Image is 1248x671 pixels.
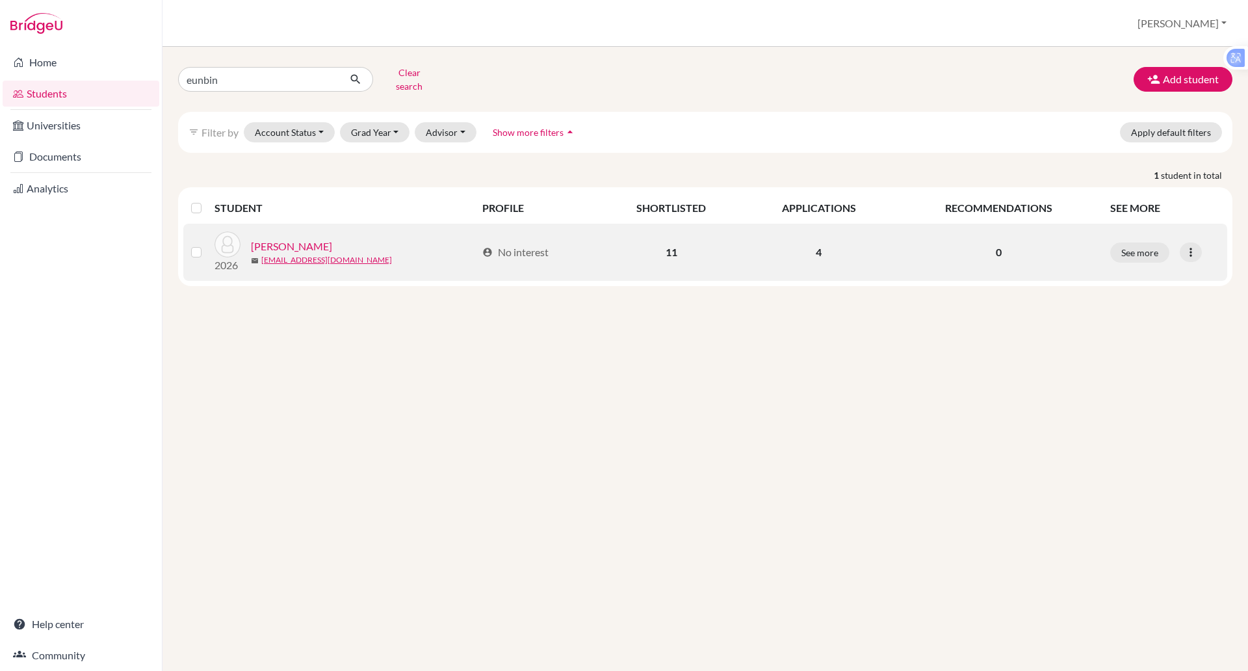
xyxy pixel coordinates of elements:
[251,239,332,254] a: [PERSON_NAME]
[3,112,159,138] a: Universities
[474,192,599,224] th: PROFILE
[599,224,743,281] td: 11
[415,122,476,142] button: Advisor
[3,176,159,202] a: Analytics
[178,67,339,92] input: Find student by name...
[482,247,493,257] span: account_circle
[244,122,335,142] button: Account Status
[214,231,240,257] img: Lee, EunBin
[743,192,894,224] th: APPLICATIONS
[482,244,549,260] div: No interest
[493,127,564,138] span: Show more filters
[340,122,410,142] button: Grad Year
[214,192,474,224] th: STUDENT
[3,49,159,75] a: Home
[895,192,1102,224] th: RECOMMENDATIONS
[3,81,159,107] a: Students
[1161,168,1232,182] span: student in total
[743,224,894,281] td: 4
[1154,168,1161,182] strong: 1
[482,122,588,142] button: Show more filtersarrow_drop_up
[1120,122,1222,142] button: Apply default filters
[564,125,577,138] i: arrow_drop_up
[599,192,743,224] th: SHORTLISTED
[1102,192,1227,224] th: SEE MORE
[201,126,239,138] span: Filter by
[373,62,445,96] button: Clear search
[3,611,159,637] a: Help center
[3,144,159,170] a: Documents
[251,257,259,265] span: mail
[1132,11,1232,36] button: [PERSON_NAME]
[261,254,392,266] a: [EMAIL_ADDRESS][DOMAIN_NAME]
[903,244,1095,260] p: 0
[10,13,62,34] img: Bridge-U
[188,127,199,137] i: filter_list
[1110,243,1169,263] button: See more
[3,642,159,668] a: Community
[1134,67,1232,92] button: Add student
[214,257,240,273] p: 2026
